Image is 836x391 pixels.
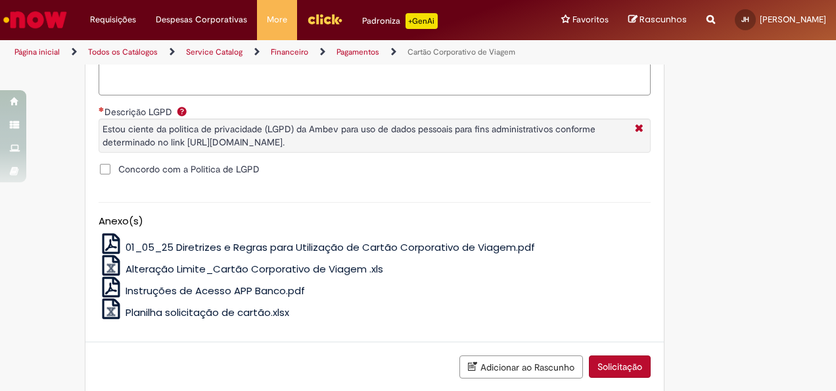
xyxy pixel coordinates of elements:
[271,47,308,57] a: Financeiro
[741,15,749,24] span: JH
[307,9,342,29] img: click_logo_yellow_360x200.png
[406,13,438,29] p: +GenAi
[174,106,190,117] span: Ajuda para Descrição LGPD
[99,216,651,227] h5: Anexo(s)
[639,13,687,26] span: Rascunhos
[99,107,104,112] span: Obrigatório
[126,240,535,254] span: 01_05_25 Diretrizes e Regras para Utilização de Cartão Corporativo de Viagem.pdf
[118,163,260,176] span: Concordo com a Politica de LGPD
[126,284,305,298] span: Instruções de Acesso APP Banco.pdf
[90,13,136,26] span: Requisições
[14,47,60,57] a: Página inicial
[589,355,651,378] button: Solicitação
[362,13,438,29] div: Padroniza
[572,13,609,26] span: Favoritos
[267,13,287,26] span: More
[186,47,243,57] a: Service Catalog
[103,123,595,148] span: Estou ciente da politica de privacidade (LGPD) da Ambev para uso de dados pessoais para fins admi...
[99,240,536,254] a: 01_05_25 Diretrizes e Regras para Utilização de Cartão Corporativo de Viagem.pdf
[1,7,69,33] img: ServiceNow
[99,305,290,319] a: Planilha solicitação de cartão.xlsx
[126,262,383,276] span: Alteração Limite_Cartão Corporativo de Viagem .xls
[104,106,175,118] span: Descrição LGPD
[632,122,647,136] i: Fechar Mais Informações Por question_descricao_lgpd
[88,47,158,57] a: Todos os Catálogos
[337,47,379,57] a: Pagamentos
[156,13,247,26] span: Despesas Corporativas
[628,14,687,26] a: Rascunhos
[407,47,515,57] a: Cartão Corporativo de Viagem
[99,284,306,298] a: Instruções de Acesso APP Banco.pdf
[99,61,651,95] textarea: Descrição
[459,355,583,378] button: Adicionar ao Rascunho
[99,262,384,276] a: Alteração Limite_Cartão Corporativo de Viagem .xls
[126,305,289,319] span: Planilha solicitação de cartão.xlsx
[760,14,826,25] span: [PERSON_NAME]
[10,40,547,65] ul: Trilhas de página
